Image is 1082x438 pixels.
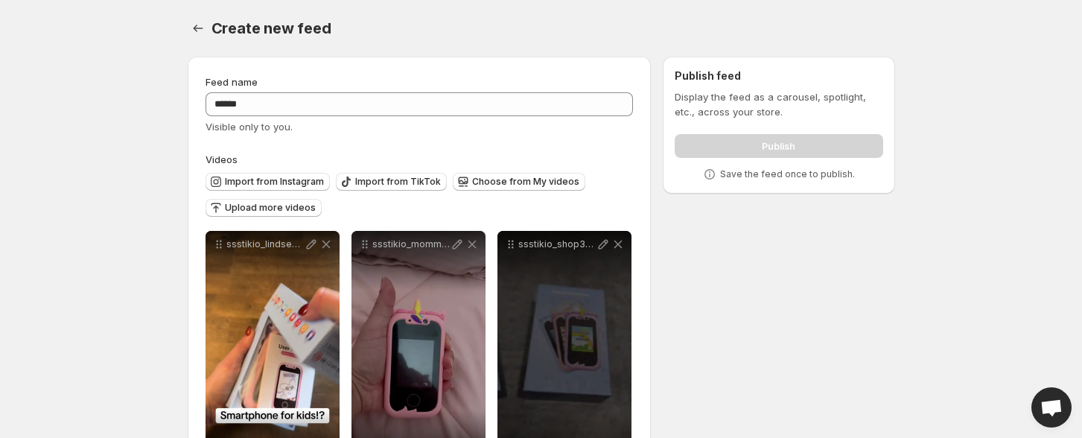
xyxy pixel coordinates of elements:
[206,121,293,133] span: Visible only to you.
[720,168,855,180] p: Save the feed once to publish.
[472,176,579,188] span: Choose from My videos
[518,238,596,250] p: ssstikio_shop365247_1753457971130
[336,173,447,191] button: Import from TikTok
[206,153,238,165] span: Videos
[453,173,585,191] button: Choose from My videos
[226,238,304,250] p: ssstikio_lindseya495_1753458089949
[206,173,330,191] button: Import from Instagram
[206,199,322,217] button: Upload more videos
[372,238,450,250] p: ssstikio_mommylisa00_1753458125901
[211,19,331,37] span: Create new feed
[188,18,209,39] button: Settings
[225,176,324,188] span: Import from Instagram
[675,69,882,83] h2: Publish feed
[1031,387,1072,428] div: Open chat
[355,176,441,188] span: Import from TikTok
[225,202,316,214] span: Upload more videos
[206,76,258,88] span: Feed name
[675,89,882,119] p: Display the feed as a carousel, spotlight, etc., across your store.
